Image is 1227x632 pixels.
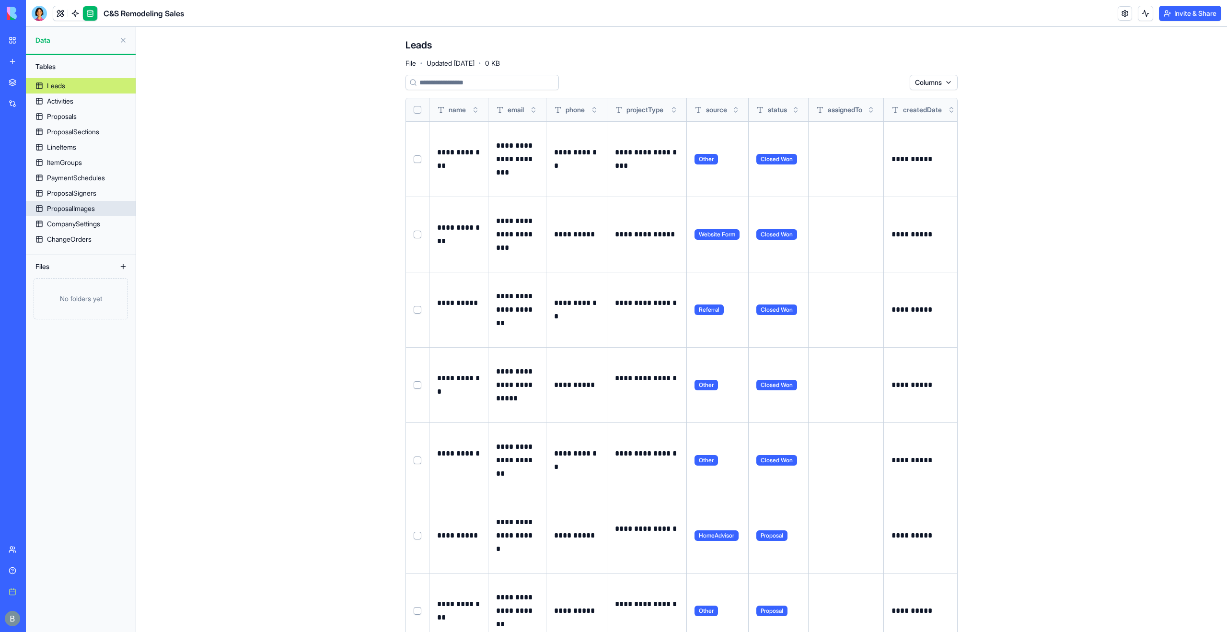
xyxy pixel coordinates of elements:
div: PaymentSchedules [47,173,105,183]
span: Proposal [756,530,787,541]
span: createdDate [903,105,942,115]
span: email [508,105,524,115]
a: Leads [26,78,136,94]
button: Select row [414,155,421,163]
div: Activities [47,96,73,106]
a: PaymentSchedules [26,170,136,186]
span: Closed Won [756,455,797,466]
button: Select all [414,106,421,114]
div: ItemGroups [47,158,82,167]
span: assignedTo [828,105,862,115]
button: Select row [414,381,421,389]
div: CompanySettings [47,219,100,229]
button: Toggle sort [669,105,679,115]
img: logo [7,7,66,20]
button: Toggle sort [590,105,599,115]
span: C&S Remodeling Sales [104,8,184,19]
div: LineItems [47,142,76,152]
div: ProposalImages [47,204,95,213]
a: Activities [26,94,136,109]
button: Toggle sort [947,105,956,115]
span: Closed Won [756,229,797,240]
span: phone [566,105,585,115]
span: Referral [695,304,724,315]
span: · [478,56,481,71]
span: HomeAdvisor [695,530,739,541]
button: Select row [414,231,421,238]
a: ProposalSections [26,124,136,140]
button: Toggle sort [731,105,741,115]
span: Other [695,154,718,164]
button: Invite & Share [1159,6,1221,21]
div: Leads [47,81,65,91]
span: Updated [DATE] [427,59,475,68]
span: status [768,105,787,115]
div: ProposalSigners [47,188,96,198]
button: Columns [910,75,958,90]
span: 0 KB [485,59,500,68]
div: Tables [31,59,131,74]
span: Closed Won [756,380,797,390]
a: CompanySettings [26,216,136,232]
span: projectType [626,105,663,115]
span: Other [695,380,718,390]
a: ItemGroups [26,155,136,170]
button: Toggle sort [791,105,800,115]
button: Select row [414,306,421,314]
button: Select row [414,607,421,615]
button: Select row [414,456,421,464]
span: Other [695,606,718,616]
span: Other [695,455,718,466]
div: Files [31,259,107,274]
div: Proposals [47,112,77,121]
span: · [420,56,423,71]
span: Website Form [695,229,740,240]
span: File [405,59,416,68]
a: ChangeOrders [26,232,136,247]
h4: Leads [405,38,432,52]
button: Toggle sort [866,105,876,115]
span: name [449,105,466,115]
div: ProposalSections [47,127,99,137]
a: Proposals [26,109,136,124]
span: Closed Won [756,154,797,164]
img: ACg8ocIug40qN1SCXJiinWdltW7QsPxROn8ZAVDlgOtPD8eQfXIZmw=s96-c [5,611,20,626]
span: Data [35,35,116,45]
button: Toggle sort [471,105,480,115]
a: ProposalImages [26,201,136,216]
button: Select row [414,532,421,539]
span: source [706,105,727,115]
span: Closed Won [756,304,797,315]
a: No folders yet [26,278,136,319]
div: No folders yet [34,278,128,319]
a: LineItems [26,140,136,155]
a: ProposalSigners [26,186,136,201]
button: Toggle sort [529,105,538,115]
span: Proposal [756,606,787,616]
div: ChangeOrders [47,234,92,244]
